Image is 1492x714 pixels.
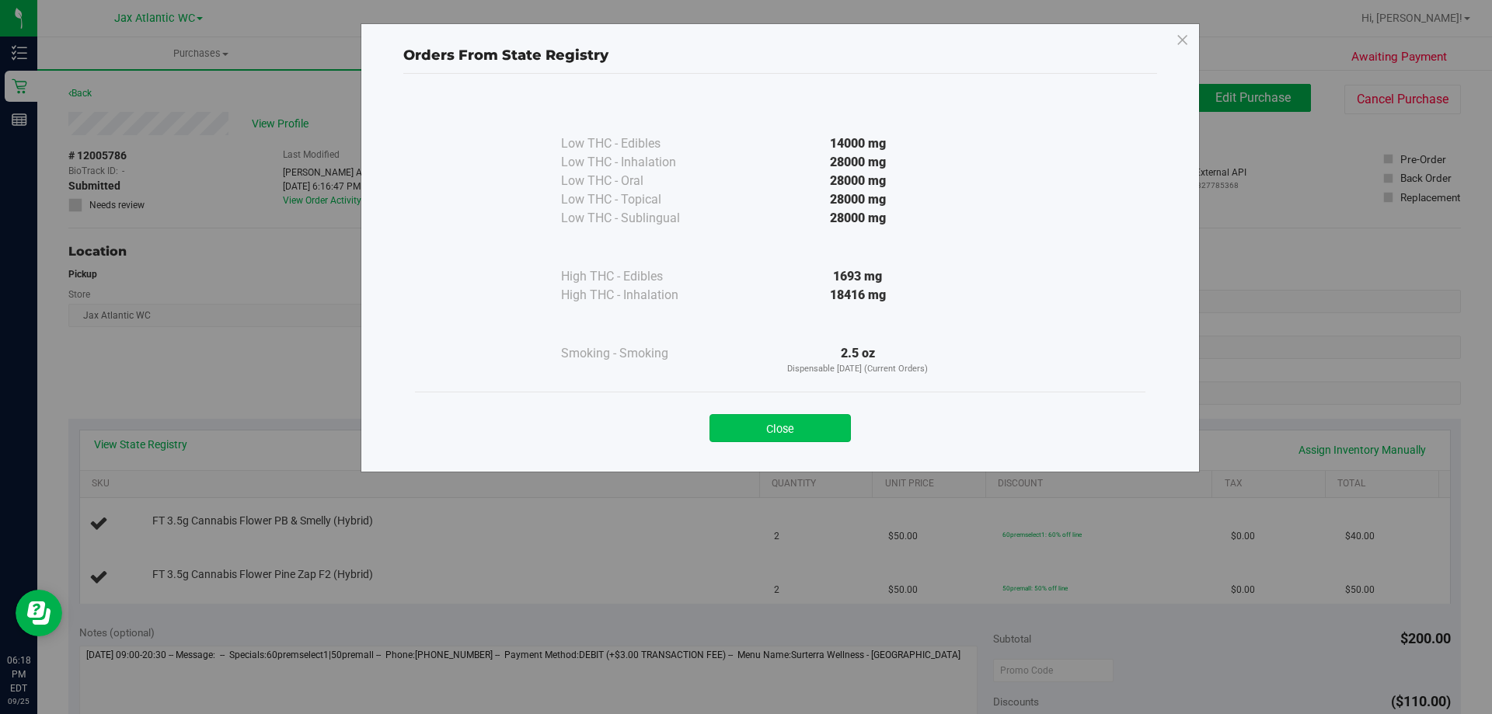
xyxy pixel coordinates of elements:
iframe: Resource center [16,590,62,636]
div: Low THC - Edibles [561,134,716,153]
div: 18416 mg [716,286,999,305]
div: Low THC - Sublingual [561,209,716,228]
div: 1693 mg [716,267,999,286]
p: Dispensable [DATE] (Current Orders) [716,363,999,376]
div: 28000 mg [716,190,999,209]
div: Low THC - Oral [561,172,716,190]
div: High THC - Inhalation [561,286,716,305]
span: Orders From State Registry [403,47,608,64]
div: 14000 mg [716,134,999,153]
div: 2.5 oz [716,344,999,376]
div: 28000 mg [716,153,999,172]
div: Low THC - Topical [561,190,716,209]
div: Low THC - Inhalation [561,153,716,172]
div: High THC - Edibles [561,267,716,286]
div: 28000 mg [716,172,999,190]
div: 28000 mg [716,209,999,228]
div: Smoking - Smoking [561,344,716,363]
button: Close [709,414,851,442]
